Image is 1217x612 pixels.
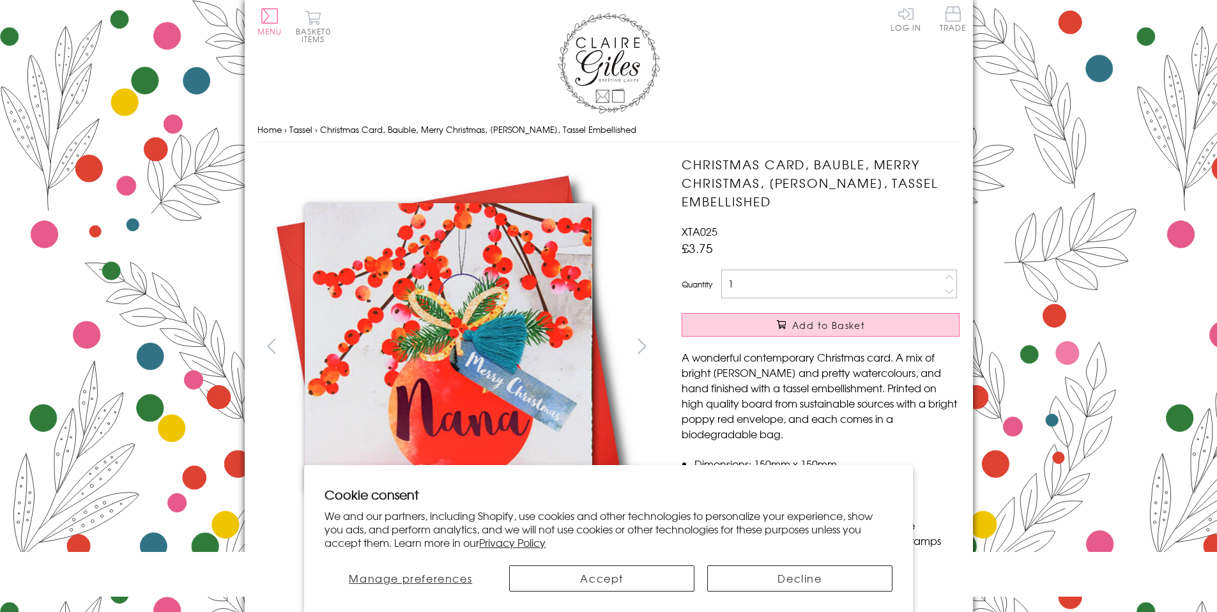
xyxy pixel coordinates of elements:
span: Christmas Card, Bauble, Merry Christmas, [PERSON_NAME], Tassel Embellished [320,123,636,135]
span: Trade [940,6,967,31]
img: Claire Giles Greetings Cards [558,13,660,114]
span: Manage preferences [349,570,472,586]
button: Menu [257,8,282,35]
button: Add to Basket [682,313,960,337]
nav: breadcrumbs [257,117,960,143]
a: Trade [940,6,967,34]
p: We and our partners, including Shopify, use cookies and other technologies to personalize your ex... [325,509,892,549]
a: Log In [891,6,921,31]
button: Manage preferences [325,565,496,592]
button: Decline [707,565,892,592]
span: XTA025 [682,224,717,239]
button: next [627,332,656,360]
p: A wonderful contemporary Christmas card. A mix of bright [PERSON_NAME] and pretty watercolours, a... [682,349,960,441]
span: › [284,123,287,135]
span: 0 items [302,26,331,45]
a: Tassel [289,123,312,135]
span: Menu [257,26,282,37]
img: Christmas Card, Bauble, Merry Christmas, Nana, Tassel Embellished [656,155,1039,539]
a: Home [257,123,282,135]
h1: Christmas Card, Bauble, Merry Christmas, [PERSON_NAME], Tassel Embellished [682,155,960,210]
img: Christmas Card, Bauble, Merry Christmas, Nana, Tassel Embellished [257,155,640,538]
button: prev [257,332,286,360]
span: Add to Basket [792,319,865,332]
span: › [315,123,318,135]
a: Privacy Policy [479,535,546,550]
button: Accept [509,565,694,592]
h2: Cookie consent [325,486,892,503]
span: £3.75 [682,239,713,257]
li: Dimensions: 150mm x 150mm [694,456,960,471]
button: Basket0 items [296,10,331,43]
label: Quantity [682,279,712,290]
